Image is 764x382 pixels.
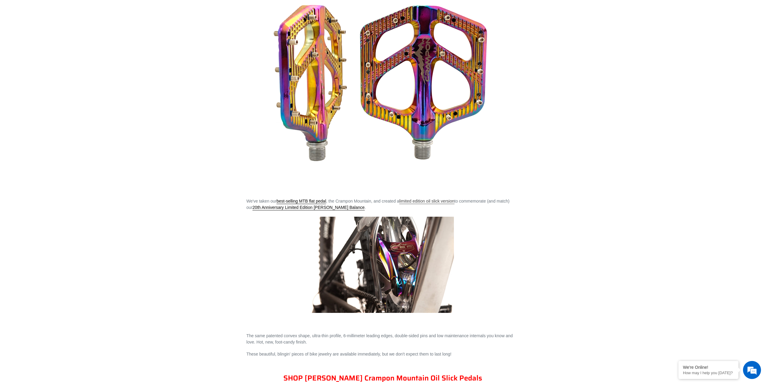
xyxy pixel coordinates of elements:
[7,33,16,42] div: Navigation go back
[399,199,454,204] a: limited edition oil slick version
[35,76,83,136] span: We're online!
[683,371,734,375] p: How may I help you today?
[19,30,34,45] img: d_696896380_company_1647369064580_696896380
[3,164,114,185] textarea: Type your message and hit 'Enter'
[246,198,518,211] p: We've taken our , the Crampon Mountain, and created a to commemorate (and match) our .
[246,333,518,345] p: The same patented convex shape, ultra-thin profile, 6-millimeter leading edges, double-sided pins...
[40,34,110,41] div: Chat with us now
[683,365,734,370] div: We're Online!
[252,205,365,210] a: 20th Anniversary Limited Edition [PERSON_NAME] Balance
[246,351,518,357] p: These beautiful, blingin' pieces of bike jewelry are available immediately, but we don't expect t...
[98,3,113,17] div: Minimize live chat window
[276,199,326,204] a: best-selling MTB flat pedal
